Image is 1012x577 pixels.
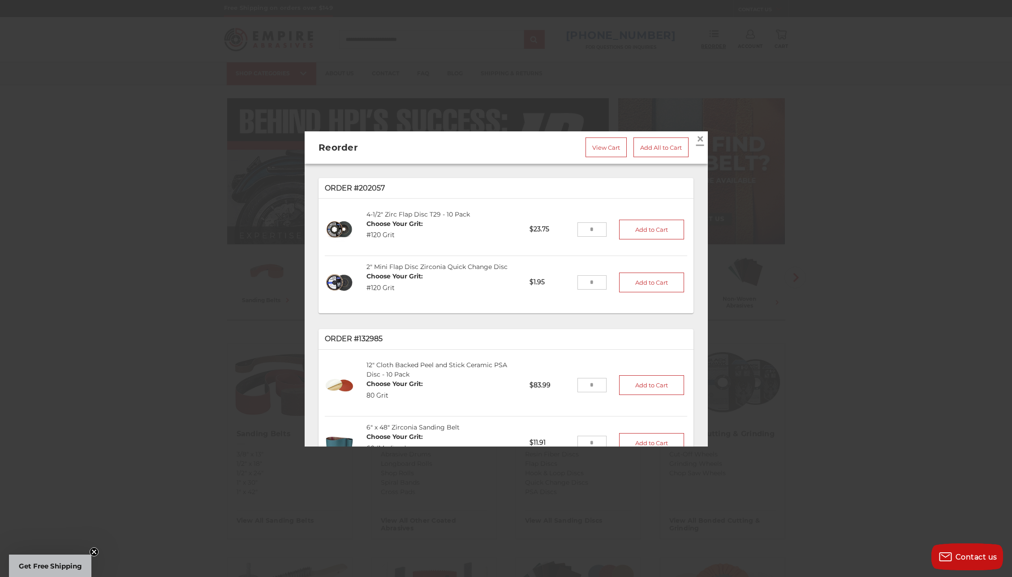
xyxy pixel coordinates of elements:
[523,271,577,293] p: $1.95
[523,218,577,240] p: $23.75
[956,553,997,561] span: Contact us
[366,379,423,389] dt: Choose Your Grit:
[325,334,687,344] p: Order #132985
[523,432,577,454] p: $11.91
[586,137,627,157] a: View Cart
[366,283,423,293] dd: #120 Grit
[366,219,423,228] dt: Choose Your Grit:
[366,230,423,240] dd: #120 Grit
[619,433,685,452] button: Add to Cart
[619,219,685,239] button: Add to Cart
[366,210,470,218] a: 4-1/2" Zirc Flap Disc T29 - 10 Pack
[366,432,423,442] dt: Choose Your Grit:
[366,263,508,271] a: 2" Mini Flap Disc Zirconia Quick Change Disc
[325,268,354,297] img: 2
[366,391,423,400] dd: 80 Grit
[619,375,685,395] button: Add to Cart
[9,555,91,577] div: Get Free ShippingClose teaser
[366,444,423,453] dd: 60 (Medium)
[325,182,687,193] p: Order #202057
[366,272,423,281] dt: Choose Your Grit:
[619,272,685,292] button: Add to Cart
[523,374,577,396] p: $83.99
[19,562,82,570] span: Get Free Shipping
[319,140,466,154] h2: Reorder
[366,423,460,431] a: 6" x 48" Zirconia Sanding Belt
[696,130,704,147] span: ×
[366,361,507,378] a: 12" Cloth Backed Peel and Stick Ceramic PSA Disc - 10 Pack
[931,543,1003,570] button: Contact us
[693,131,707,146] a: Close
[325,371,354,400] img: 12
[90,547,99,556] button: Close teaser
[633,137,689,157] a: Add All to Cart
[325,215,354,244] img: 4-1/2
[325,428,354,457] img: 6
